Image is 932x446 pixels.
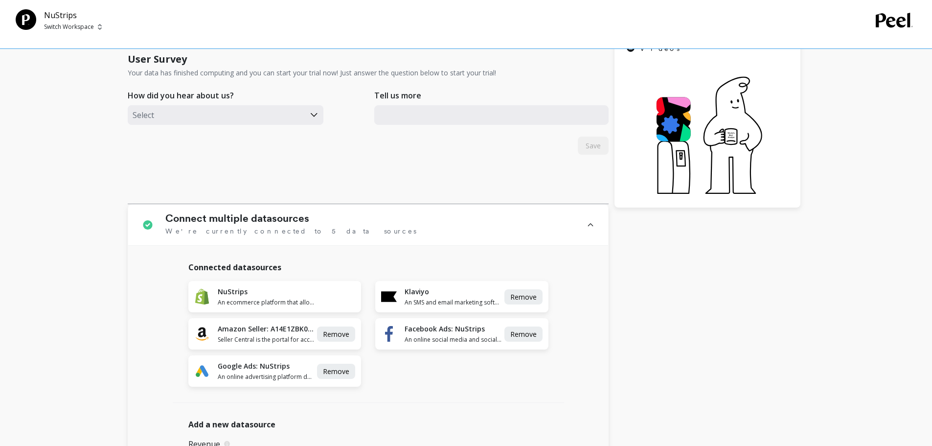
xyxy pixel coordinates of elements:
[218,299,315,306] span: An ecommerce platform that allows anyone to easily sell online, at a retail location, and everywh...
[510,292,537,302] span: Remove
[218,361,315,371] h1: Google Ads: NuStrips
[188,261,281,273] span: Connected datasources
[323,367,349,376] span: Remove
[381,289,397,305] img: api.klaviyo.svg
[504,289,543,305] button: Remove
[128,52,187,66] h1: User Survey
[16,9,36,30] img: Team Profile
[128,68,496,78] p: Your data has finished computing and you can start your trial now! Just answer the question below...
[165,226,416,236] span: We're currently connected to 5 data sources
[374,90,421,101] p: Tell us more
[194,326,210,342] img: api.amazon.svg
[405,287,502,297] h1: Klaviyo
[323,329,349,339] span: Remove
[218,336,315,344] span: Seller Central is the portal for accessing your Amazon seller account.
[165,212,309,224] h1: Connect multiple datasources
[317,327,355,342] button: Remove
[317,364,355,379] button: Remove
[98,23,102,31] img: picker
[128,90,234,101] p: How did you hear about us?
[405,336,502,344] span: An online social media and social networking service.
[218,324,315,334] h1: Amazon Seller: A14E1ZBK0NS52M
[218,287,315,297] h1: NuStrips
[218,373,315,381] span: An online advertising platform developed by Google, where advertisers bid to display brief advert...
[194,289,210,305] img: api.shopify.svg
[405,299,502,306] span: An SMS and email marketing software platform that automates campaigns.
[194,363,210,379] img: api.google.svg
[44,9,102,21] p: NuStrips
[405,324,502,334] h1: Facebook Ads: NuStrips
[504,327,543,342] button: Remove
[381,326,397,342] img: api.fb.svg
[188,419,275,430] span: Add a new datasource
[44,23,94,31] p: Switch Workspace
[510,329,537,339] span: Remove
